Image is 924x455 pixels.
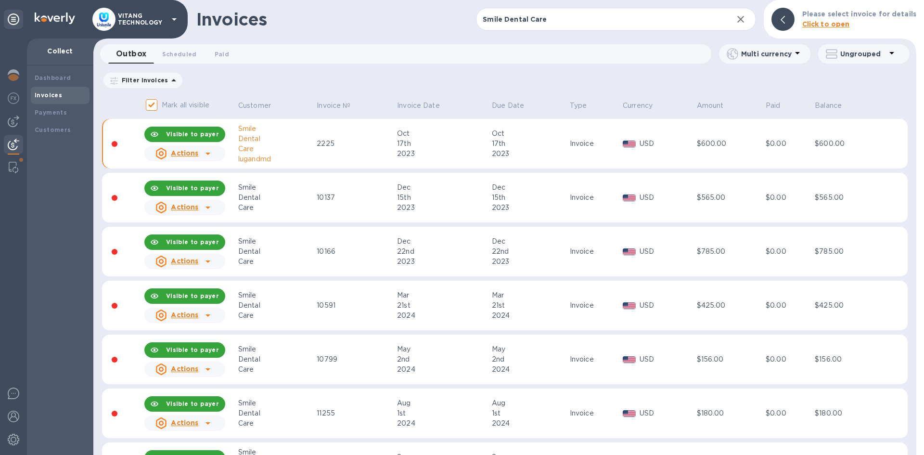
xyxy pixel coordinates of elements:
div: 21st [492,300,567,311]
div: 17th [397,139,489,149]
p: Mark all visible [162,100,209,110]
div: 22nd [397,247,489,257]
div: Smile [238,290,314,300]
p: Multi currency [741,49,792,59]
div: Care [238,311,314,321]
div: $785.00 [815,247,881,257]
div: Dental [238,408,314,418]
p: USD [640,247,694,257]
div: $0.00 [766,408,812,418]
div: Invoice [570,354,620,364]
div: $600.00 [815,139,881,149]
div: 2024 [492,311,567,321]
div: Oct [397,129,489,139]
div: May [397,344,489,354]
p: USD [640,354,694,364]
b: Customers [35,126,71,133]
div: 2023 [397,257,489,267]
span: Invoice № [317,101,363,111]
u: Actions [171,365,198,373]
span: Due Date [492,101,537,111]
img: USD [623,195,636,201]
b: Visible to payer [166,292,219,299]
div: 1st [397,408,489,418]
span: Currency [623,101,665,111]
div: Invoice [570,193,620,203]
b: Click to open [802,20,850,28]
div: 2023 [397,149,489,159]
b: Visible to payer [166,130,219,138]
div: 2023 [492,149,567,159]
div: 17th [492,139,567,149]
div: Smile [238,182,314,193]
p: Collect [35,46,86,56]
div: $785.00 [697,247,763,257]
div: Dec [492,182,567,193]
p: USD [640,408,694,418]
div: Smile [238,344,314,354]
div: Dec [397,182,489,193]
div: Aug [397,398,489,408]
div: lugandmd [238,154,314,164]
div: 2024 [492,418,567,429]
img: USD [623,248,636,255]
div: Dental [238,193,314,203]
b: Payments [35,109,67,116]
div: $0.00 [766,139,812,149]
p: Currency [623,101,653,111]
p: USD [640,193,694,203]
img: USD [623,410,636,417]
span: Paid [215,49,229,59]
div: Aug [492,398,567,408]
div: Dental [238,300,314,311]
div: 2023 [492,203,567,213]
div: $156.00 [697,354,763,364]
div: $600.00 [697,139,763,149]
div: $0.00 [766,354,812,364]
div: Invoice [570,139,620,149]
div: $0.00 [766,300,812,311]
div: May [492,344,567,354]
div: Dec [492,236,567,247]
p: Ungrouped [840,49,886,59]
b: Invoices [35,91,62,99]
h1: Invoices [196,9,267,29]
p: Type [570,101,587,111]
b: Visible to payer [166,238,219,246]
div: Invoice [570,408,620,418]
div: Smile [238,398,314,408]
img: USD [623,356,636,363]
div: 2225 [317,139,394,149]
div: Unpin categories [4,10,23,29]
img: Logo [35,13,75,24]
p: USD [640,139,694,149]
p: Paid [766,101,781,111]
div: Smile [238,124,314,134]
div: Care [238,203,314,213]
div: 2023 [397,203,489,213]
div: Dental [238,247,314,257]
u: Actions [171,257,198,265]
div: 2nd [492,354,567,364]
div: $425.00 [697,300,763,311]
div: $565.00 [697,193,763,203]
p: USD [640,300,694,311]
div: 11255 [317,408,394,418]
u: Actions [171,149,198,157]
div: Invoice [570,300,620,311]
div: 2024 [492,364,567,375]
b: Visible to payer [166,346,219,353]
div: Care [238,418,314,429]
span: Paid [766,101,793,111]
div: Mar [492,290,567,300]
p: VITANG TECHNOLOGY [118,13,166,26]
p: Invoice Date [397,101,440,111]
div: Smile [238,236,314,247]
div: $565.00 [815,193,881,203]
div: Mar [397,290,489,300]
div: $180.00 [697,408,763,418]
div: 22nd [492,247,567,257]
span: Invoice Date [397,101,452,111]
span: Scheduled [162,49,197,59]
div: $425.00 [815,300,881,311]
